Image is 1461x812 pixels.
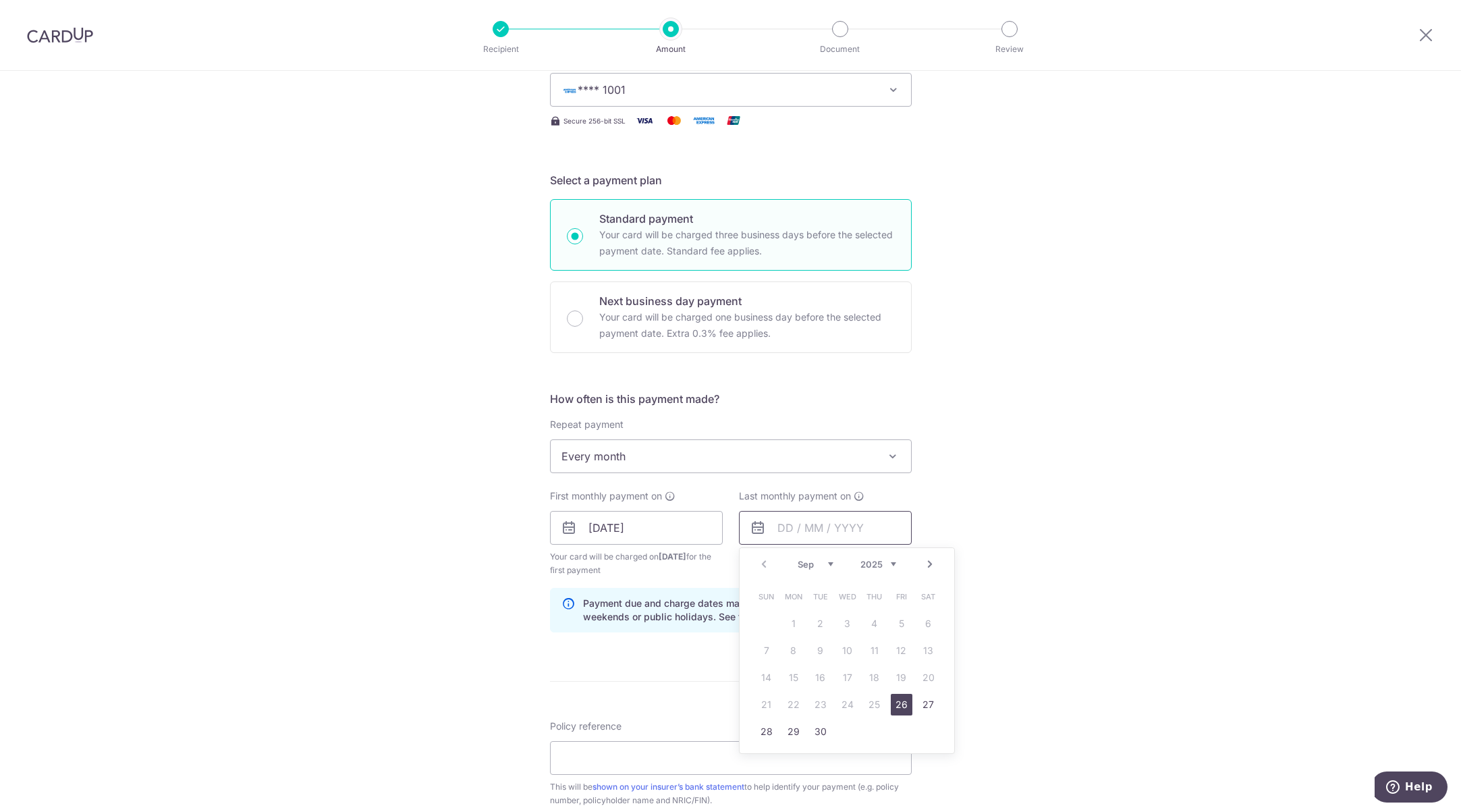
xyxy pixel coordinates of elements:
p: Review [960,43,1059,56]
h5: Select a payment plan [550,172,912,188]
span: Friday [891,586,912,607]
input: DD / MM / YYYY [550,511,723,545]
span: Thursday [864,586,885,607]
div: This will be to help identify your payment (e.g. policy number, policyholder name and NRIC/FIN). [550,780,912,807]
p: Next business day payment [599,293,895,309]
img: American Express [690,112,717,129]
a: 28 [756,721,777,742]
a: 26 [891,694,912,715]
img: CardUp [27,27,93,43]
span: Sunday [756,586,777,607]
span: Tuesday [810,586,831,607]
p: Standard payment [599,211,895,227]
span: First monthly payment on [550,489,662,503]
span: [DATE] [659,551,686,562]
span: Wednesday [837,586,858,607]
a: shown on your insurer’s bank statement [592,782,744,792]
label: Repeat payment [550,418,624,431]
img: Mastercard [661,112,688,129]
a: 27 [918,694,939,715]
span: Every month [551,440,911,472]
span: Saturday [918,586,939,607]
img: AMEX [561,86,578,95]
input: DD / MM / YYYY [739,511,912,545]
p: Payment due and charge dates may be adjusted if it falls on weekends or public holidays. See fina... [583,597,900,624]
h5: How often is this payment made? [550,391,912,407]
span: Every month [550,439,912,473]
span: Your card will be charged on [550,550,723,577]
p: Your card will be charged three business days before the selected payment date. Standard fee appl... [599,227,895,259]
span: Secure 256-bit SSL [563,115,626,126]
span: Monday [783,586,804,607]
iframe: Opens a widget where you can find more information [1375,772,1448,805]
img: Union Pay [720,112,747,129]
p: Amount [621,43,721,56]
p: Recipient [451,43,551,56]
img: Visa [631,112,658,129]
a: 29 [783,721,804,742]
label: Policy reference [550,720,622,733]
a: Next [922,556,938,572]
a: 30 [810,721,831,742]
span: Last monthly payment on [739,489,851,503]
p: Document [790,43,890,56]
p: Your card will be charged one business day before the selected payment date. Extra 0.3% fee applies. [599,309,895,342]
